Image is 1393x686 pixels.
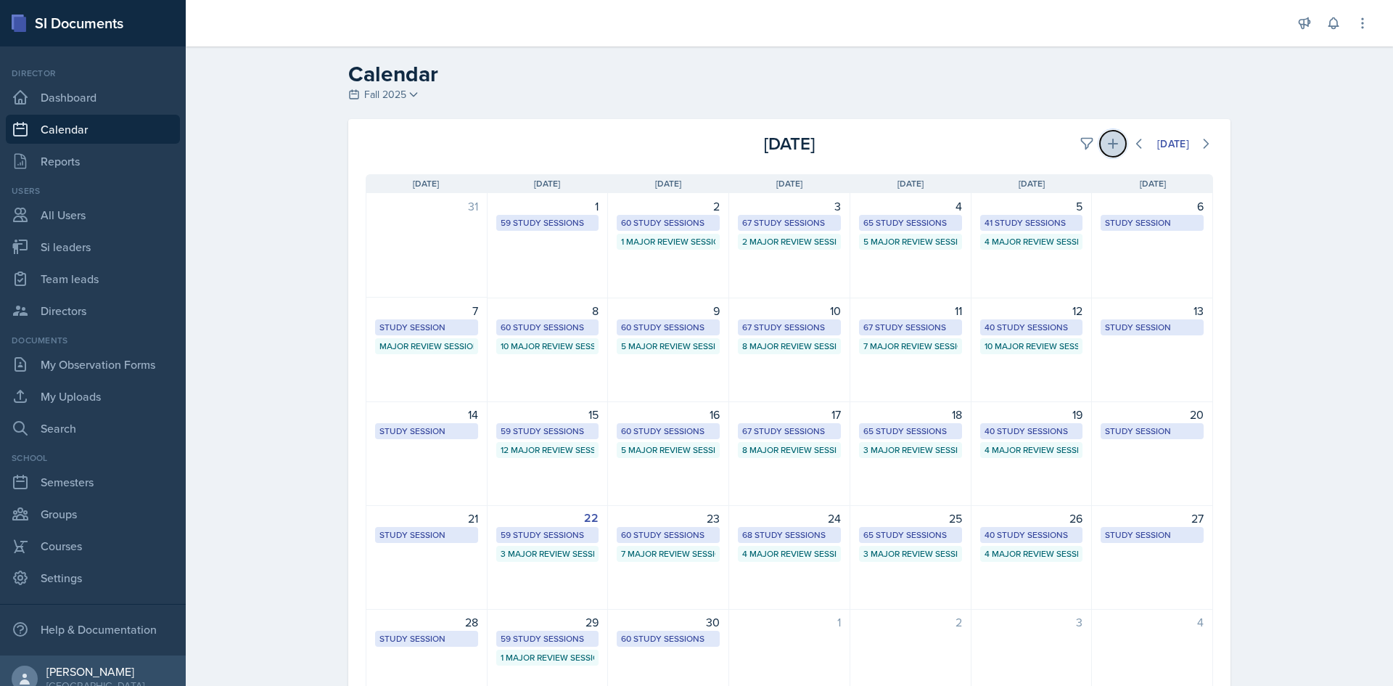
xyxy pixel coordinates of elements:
div: 4 Major Review Sessions [742,547,837,560]
div: 65 Study Sessions [863,216,958,229]
a: My Observation Forms [6,350,180,379]
div: 5 [980,197,1083,215]
div: 60 Study Sessions [621,528,715,542]
div: 68 Study Sessions [742,528,837,542]
div: 28 [375,613,478,631]
div: 2 [617,197,720,215]
div: 13 [1101,302,1204,319]
div: Users [6,184,180,197]
div: 24 [738,510,841,527]
div: 5 Major Review Sessions [621,444,715,457]
div: 29 [496,613,599,631]
a: Calendar [6,115,180,144]
span: Fall 2025 [364,87,406,102]
a: Directors [6,296,180,325]
div: Documents [6,334,180,347]
div: 1 [738,613,841,631]
div: 23 [617,510,720,527]
div: 7 [375,302,478,319]
div: 26 [980,510,1083,527]
span: [DATE] [655,177,681,190]
div: 4 Major Review Sessions [985,547,1079,560]
div: Study Session [1105,216,1199,229]
div: 1 Major Review Session [621,235,715,248]
a: Search [6,414,180,443]
div: [DATE] [648,131,930,157]
div: 7 Major Review Sessions [621,547,715,560]
div: 2 [859,613,962,631]
div: 60 Study Sessions [621,321,715,334]
div: 3 Major Review Sessions [501,547,595,560]
div: 41 Study Sessions [985,216,1079,229]
div: 7 Major Review Sessions [863,340,958,353]
div: [DATE] [1157,138,1189,150]
div: 22 [496,510,599,527]
div: Study Session [1105,528,1199,542]
div: 8 Major Review Sessions [742,444,837,457]
div: 27 [1101,510,1204,527]
div: 59 Study Sessions [501,528,595,542]
a: Team leads [6,264,180,293]
div: 59 Study Sessions [501,425,595,438]
div: [PERSON_NAME] [46,664,144,679]
div: 60 Study Sessions [501,321,595,334]
a: Groups [6,499,180,528]
div: School [6,452,180,465]
a: My Uploads [6,382,180,411]
div: 4 [859,197,962,215]
a: Si leaders [6,232,180,261]
div: 21 [375,510,478,527]
div: 59 Study Sessions [501,632,595,645]
div: 15 [496,406,599,423]
div: 60 Study Sessions [621,632,715,645]
span: [DATE] [534,177,560,190]
div: 40 Study Sessions [985,528,1079,542]
div: 60 Study Sessions [621,425,715,438]
div: 1 Major Review Session [501,651,595,664]
div: 3 [980,613,1083,631]
div: 65 Study Sessions [863,528,958,542]
div: 20 [1101,406,1204,423]
div: 65 Study Sessions [863,425,958,438]
span: [DATE] [1140,177,1166,190]
span: [DATE] [776,177,802,190]
div: 60 Study Sessions [621,216,715,229]
div: Major Review Session [379,340,474,353]
div: Help & Documentation [6,615,180,644]
div: 40 Study Sessions [985,425,1079,438]
div: 31 [375,197,478,215]
div: Study Session [379,632,474,645]
div: 3 [738,197,841,215]
div: 1 [496,197,599,215]
div: Study Session [379,425,474,438]
a: Courses [6,531,180,560]
div: 4 [1101,613,1204,631]
div: 10 [738,302,841,319]
div: 67 Study Sessions [742,321,837,334]
div: 67 Study Sessions [863,321,958,334]
div: 67 Study Sessions [742,216,837,229]
div: 3 Major Review Sessions [863,547,958,560]
h2: Calendar [348,61,1230,87]
div: 25 [859,510,962,527]
div: 3 Major Review Sessions [863,444,958,457]
span: [DATE] [413,177,439,190]
div: 17 [738,406,841,423]
div: 9 [617,302,720,319]
a: Semesters [6,467,180,497]
div: 8 [496,302,599,319]
div: Director [6,67,180,80]
a: Dashboard [6,83,180,112]
div: 59 Study Sessions [501,216,595,229]
div: 14 [375,406,478,423]
div: 12 Major Review Sessions [501,444,595,457]
div: 10 Major Review Sessions [501,340,595,353]
a: All Users [6,200,180,229]
span: [DATE] [897,177,924,190]
span: [DATE] [1019,177,1045,190]
div: 12 [980,302,1083,319]
div: 5 Major Review Sessions [621,340,715,353]
div: 8 Major Review Sessions [742,340,837,353]
div: 67 Study Sessions [742,425,837,438]
div: Study Session [1105,425,1199,438]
